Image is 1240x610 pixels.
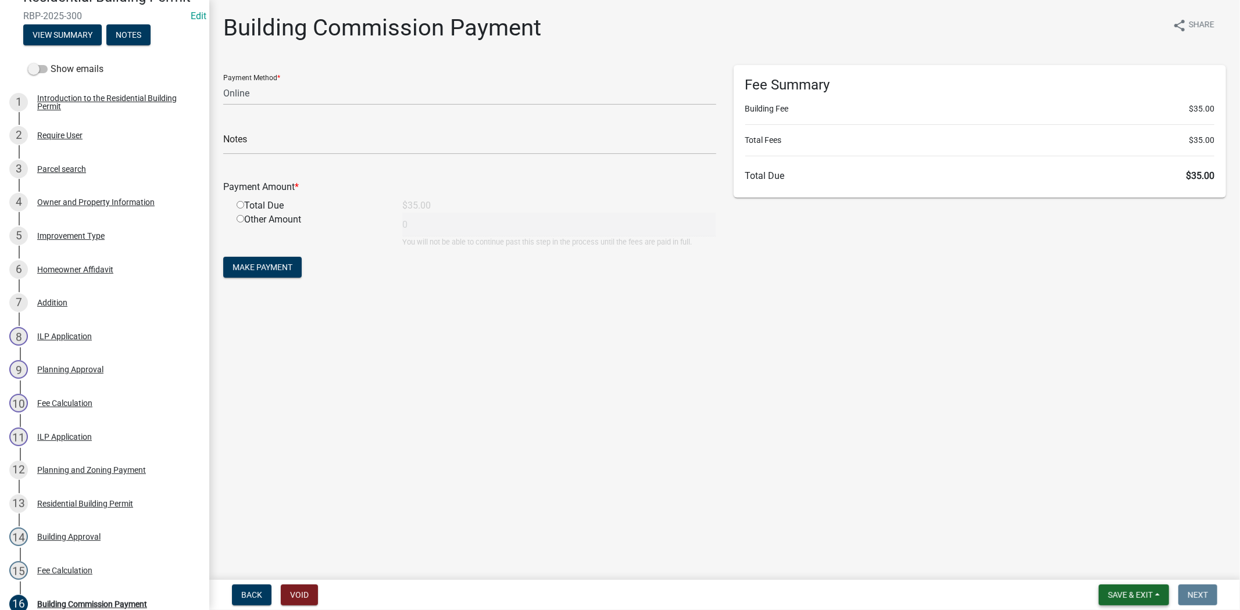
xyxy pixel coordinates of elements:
label: Show emails [28,62,103,76]
button: Save & Exit [1099,584,1169,605]
h6: Total Due [745,170,1215,181]
div: Other Amount [228,213,394,247]
div: 13 [9,494,28,513]
h1: Building Commission Payment [223,14,541,42]
span: RBP-2025-300 [23,10,186,21]
span: Back [241,590,262,600]
div: 2 [9,126,28,145]
wm-modal-confirm: Notes [106,31,151,40]
div: Building Commission Payment [37,600,147,608]
div: Introduction to the Residential Building Permit [37,94,191,110]
div: 15 [9,561,28,580]
div: 8 [9,327,28,346]
div: 1 [9,93,28,112]
div: Payment Amount [215,180,725,194]
li: Total Fees [745,134,1215,146]
div: Parcel search [37,165,86,173]
button: View Summary [23,24,102,45]
div: 7 [9,293,28,312]
button: shareShare [1163,14,1224,37]
div: 5 [9,227,28,245]
div: 11 [9,428,28,446]
div: 12 [9,461,28,479]
div: 4 [9,193,28,211]
button: Notes [106,24,151,45]
span: Make Payment [233,263,292,272]
div: Owner and Property Information [37,198,155,206]
button: Back [232,584,271,605]
div: Fee Calculation [37,566,92,575]
button: Next [1178,584,1217,605]
wm-modal-confirm: Summary [23,31,102,40]
div: Homeowner Affidavit [37,265,113,274]
div: Addition [37,299,67,307]
div: 9 [9,360,28,379]
span: $35.00 [1189,103,1214,115]
div: ILP Application [37,332,92,340]
div: Planning and Zoning Payment [37,466,146,474]
div: Fee Calculation [37,399,92,407]
span: Save & Exit [1108,590,1153,600]
div: 10 [9,394,28,412]
div: Residential Building Permit [37,500,133,508]
span: $35.00 [1189,134,1214,146]
li: Building Fee [745,103,1215,115]
span: Next [1188,590,1208,600]
div: Building Approval [37,533,101,541]
span: $35.00 [1186,170,1214,181]
div: 6 [9,260,28,279]
a: Edit [191,10,206,21]
div: 14 [9,528,28,546]
button: Make Payment [223,257,302,278]
div: Planning Approval [37,365,103,374]
div: Require User [37,131,83,139]
h6: Fee Summary [745,77,1215,94]
div: ILP Application [37,433,92,441]
button: Void [281,584,318,605]
div: Total Due [228,199,394,213]
i: share [1173,19,1187,33]
div: 3 [9,160,28,178]
wm-modal-confirm: Edit Application Number [191,10,206,21]
div: Improvement Type [37,232,105,240]
span: Share [1189,19,1214,33]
